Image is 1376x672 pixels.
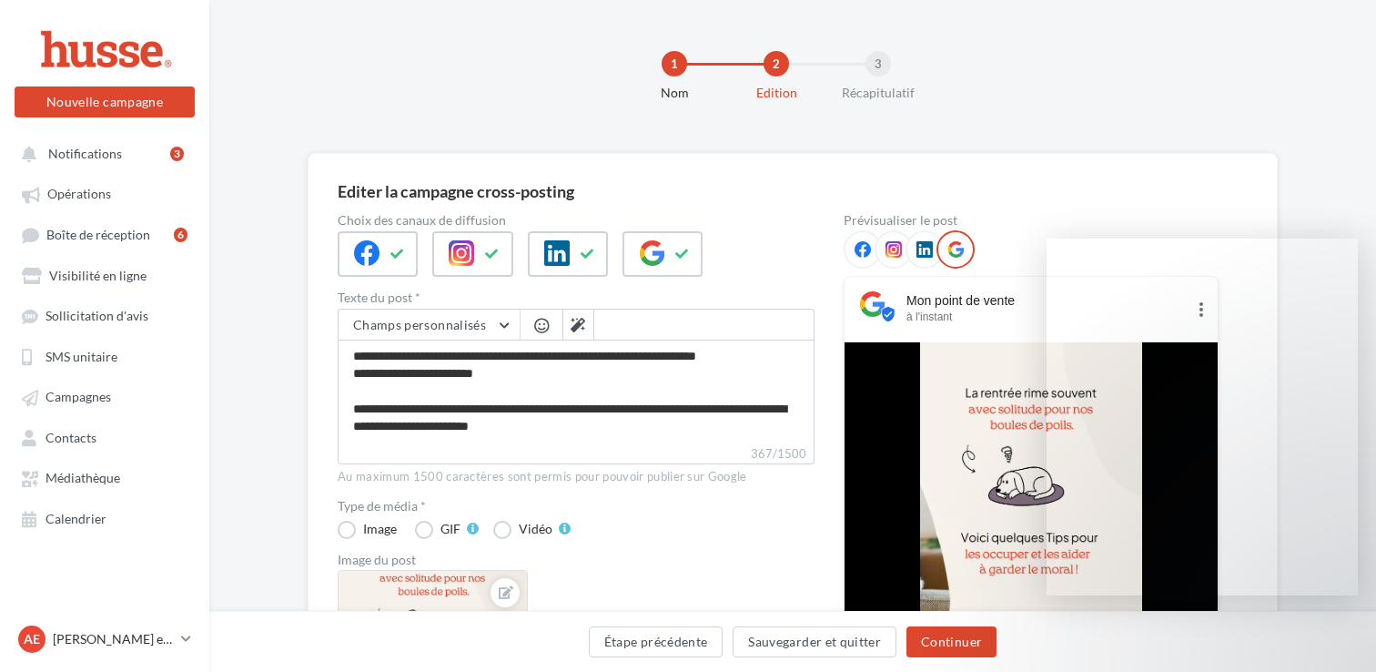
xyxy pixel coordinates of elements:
[338,469,814,485] div: Au maximum 1500 caractères sont permis pour pouvoir publier sur Google
[46,227,150,242] span: Boîte de réception
[338,183,574,199] div: Editer la campagne cross-posting
[11,380,198,412] a: Campagnes
[519,523,552,535] div: Vidéo
[46,471,120,486] span: Médiathèque
[46,349,117,364] span: SMS unitaire
[820,84,936,102] div: Récapitulatif
[920,342,1142,620] img: occuper-mon-chien-rentree-2
[11,299,198,331] a: Sollicitation d'avis
[764,51,789,76] div: 2
[46,430,96,445] span: Contacts
[11,177,198,209] a: Opérations
[174,228,187,242] div: 6
[53,630,174,648] p: [PERSON_NAME] et [PERSON_NAME]
[170,147,184,161] div: 3
[662,51,687,76] div: 1
[11,137,191,169] button: Notifications 3
[906,310,1185,324] div: à l'instant
[11,502,198,535] a: Calendrier
[440,523,460,535] div: GIF
[48,146,122,161] span: Notifications
[906,626,997,657] button: Continuer
[338,444,814,464] label: 367/1500
[11,218,198,251] a: Boîte de réception6
[844,214,1219,227] div: Prévisualiser le post
[589,626,723,657] button: Étape précédente
[1314,610,1358,654] iframe: Intercom live chat
[338,554,814,566] div: Image du post
[11,259,198,291] a: Visibilité en ligne
[338,291,814,304] label: Texte du post *
[15,622,195,657] a: Ae [PERSON_NAME] et [PERSON_NAME]
[616,84,733,102] div: Nom
[11,461,198,494] a: Médiathèque
[24,630,40,648] span: Ae
[733,626,896,657] button: Sauvegarder et quitter
[11,340,198,372] a: SMS unitaire
[353,317,486,332] span: Champs personnalisés
[46,309,148,324] span: Sollicitation d'avis
[1047,239,1358,596] iframe: Intercom live chat message
[339,310,520,341] button: Champs personnalisés
[46,390,111,405] span: Campagnes
[46,511,106,526] span: Calendrier
[363,523,397,535] div: Image
[47,187,111,202] span: Opérations
[49,268,147,283] span: Visibilité en ligne
[865,51,891,76] div: 3
[338,214,814,227] label: Choix des canaux de diffusion
[718,84,835,102] div: Edition
[338,500,814,513] label: Type de média *
[15,87,195,117] button: Nouvelle campagne
[906,291,1185,310] div: Mon point de vente
[11,421,198,453] a: Contacts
